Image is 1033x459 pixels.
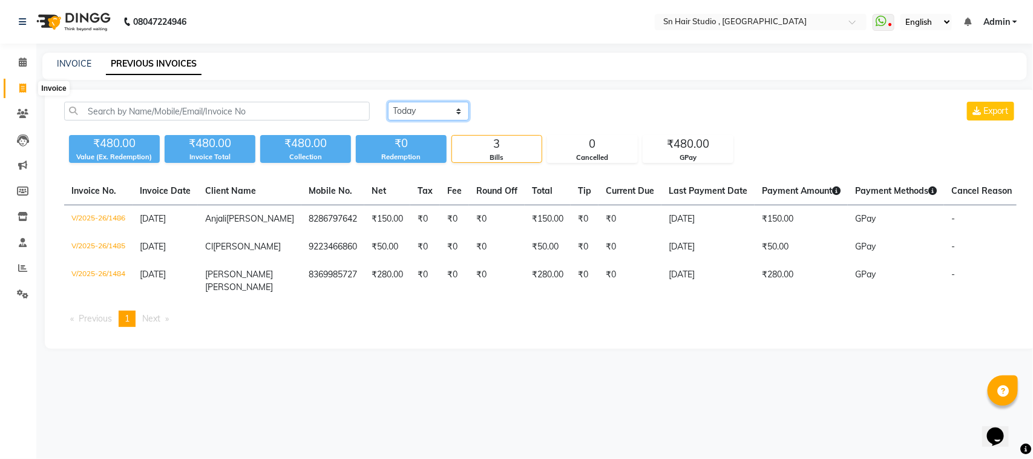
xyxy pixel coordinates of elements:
[418,185,433,196] span: Tax
[410,261,440,301] td: ₹0
[669,185,747,196] span: Last Payment Date
[364,205,410,234] td: ₹150.00
[64,233,133,261] td: V/2025-26/1485
[226,213,294,224] span: [PERSON_NAME]
[982,411,1021,447] iframe: chat widget
[951,241,955,252] span: -
[309,185,352,196] span: Mobile No.
[205,241,213,252] span: Cl
[452,136,542,153] div: 3
[213,241,281,252] span: [PERSON_NAME]
[762,185,841,196] span: Payment Amount
[661,261,755,301] td: [DATE]
[64,261,133,301] td: V/2025-26/1484
[855,269,876,280] span: GPay
[140,185,191,196] span: Invoice Date
[661,205,755,234] td: [DATE]
[469,261,525,301] td: ₹0
[855,213,876,224] span: GPay
[643,136,733,153] div: ₹480.00
[142,313,160,324] span: Next
[855,241,876,252] span: GPay
[532,185,553,196] span: Total
[205,185,256,196] span: Client Name
[855,185,937,196] span: Payment Methods
[440,261,469,301] td: ₹0
[525,205,571,234] td: ₹150.00
[69,135,160,152] div: ₹480.00
[356,135,447,152] div: ₹0
[578,185,591,196] span: Tip
[606,185,654,196] span: Current Due
[372,185,386,196] span: Net
[205,213,226,224] span: Anjali
[755,205,848,234] td: ₹150.00
[64,311,1017,327] nav: Pagination
[469,233,525,261] td: ₹0
[165,152,255,162] div: Invoice Total
[133,5,186,39] b: 08047224946
[440,205,469,234] td: ₹0
[476,185,517,196] span: Round Off
[205,269,273,280] span: [PERSON_NAME]
[983,105,1009,116] span: Export
[410,205,440,234] td: ₹0
[951,185,1012,196] span: Cancel Reason
[301,205,364,234] td: 8286797642
[598,205,661,234] td: ₹0
[983,16,1010,28] span: Admin
[64,205,133,234] td: V/2025-26/1486
[452,153,542,163] div: Bills
[548,153,637,163] div: Cancelled
[571,233,598,261] td: ₹0
[661,233,755,261] td: [DATE]
[301,261,364,301] td: 8369985727
[410,233,440,261] td: ₹0
[525,261,571,301] td: ₹280.00
[260,135,351,152] div: ₹480.00
[125,313,130,324] span: 1
[356,152,447,162] div: Redemption
[598,233,661,261] td: ₹0
[571,205,598,234] td: ₹0
[69,152,160,162] div: Value (Ex. Redemption)
[469,205,525,234] td: ₹0
[951,269,955,280] span: -
[447,185,462,196] span: Fee
[755,261,848,301] td: ₹280.00
[951,213,955,224] span: -
[79,313,112,324] span: Previous
[260,152,351,162] div: Collection
[140,269,166,280] span: [DATE]
[38,81,69,96] div: Invoice
[755,233,848,261] td: ₹50.00
[71,185,116,196] span: Invoice No.
[140,213,166,224] span: [DATE]
[548,136,637,153] div: 0
[301,233,364,261] td: 9223466860
[106,53,202,75] a: PREVIOUS INVOICES
[643,153,733,163] div: GPay
[31,5,114,39] img: logo
[165,135,255,152] div: ₹480.00
[64,102,370,121] input: Search by Name/Mobile/Email/Invoice No
[140,241,166,252] span: [DATE]
[525,233,571,261] td: ₹50.00
[440,233,469,261] td: ₹0
[967,102,1014,121] button: Export
[571,261,598,301] td: ₹0
[364,233,410,261] td: ₹50.00
[364,261,410,301] td: ₹280.00
[57,58,91,69] a: INVOICE
[598,261,661,301] td: ₹0
[205,282,273,292] span: [PERSON_NAME]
